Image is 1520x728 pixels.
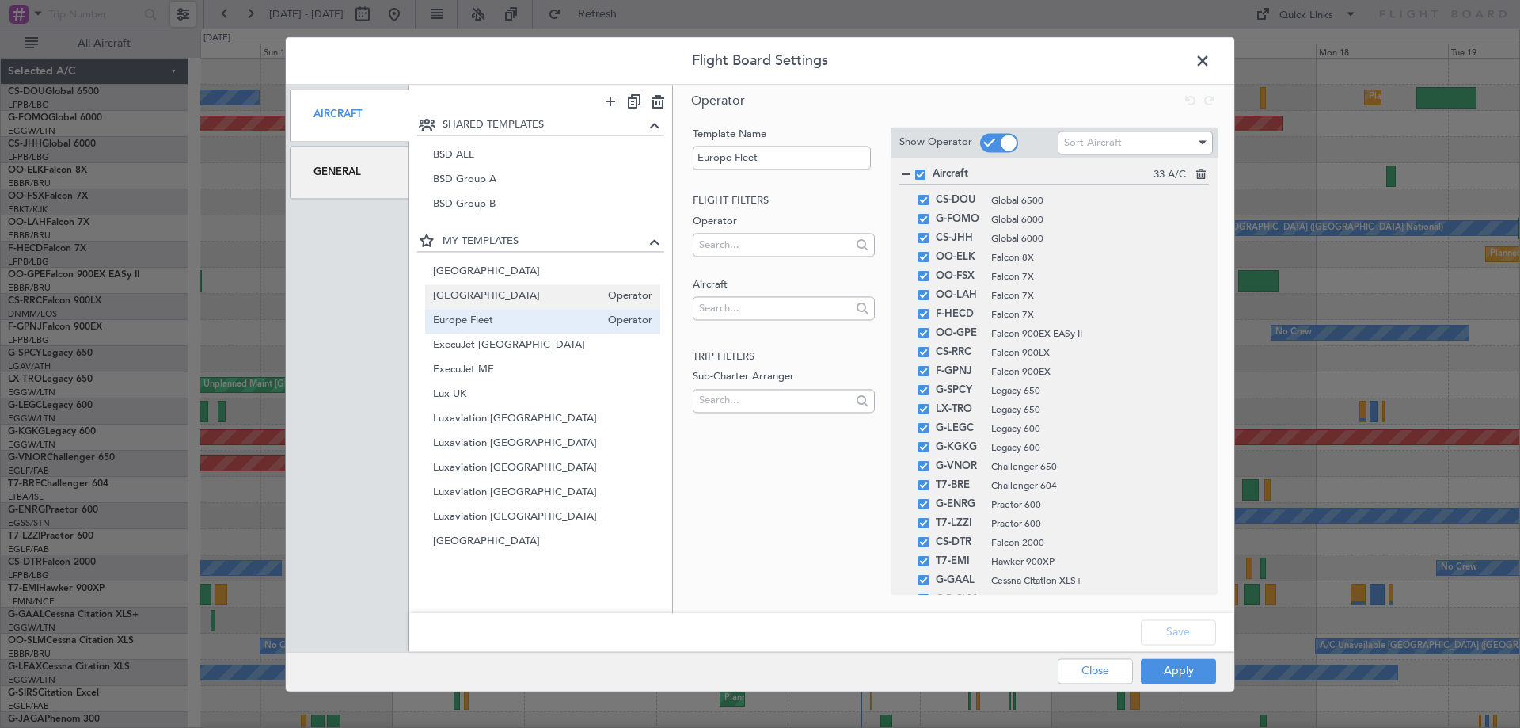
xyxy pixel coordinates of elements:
span: Legacy 650 [991,383,1194,398]
span: Luxaviation [GEOGRAPHIC_DATA] [433,509,653,526]
h2: Trip filters [693,349,874,365]
span: Luxaviation [GEOGRAPHIC_DATA] [433,411,653,428]
span: G-SPCY [936,381,983,400]
h2: Flight filters [693,193,874,209]
span: G-LEGC [936,419,983,438]
span: Lux UK [433,387,653,403]
span: ExecuJet [GEOGRAPHIC_DATA] [433,337,653,354]
span: G-KGKG [936,438,983,457]
span: T7-EMI [936,552,983,571]
span: 33 A/C [1153,167,1186,183]
div: Aircraft [290,89,409,142]
span: Global 6500 [991,193,1194,208]
span: OO-SLM [936,590,983,609]
span: Luxaviation [GEOGRAPHIC_DATA] [433,460,653,477]
span: G-GAAL [936,571,983,590]
span: Falcon 7X [991,288,1194,303]
span: Cessna Citation XLS [991,593,1194,607]
input: Search... [699,233,850,257]
div: General [290,146,409,199]
span: F-HECD [936,305,983,324]
span: CS-RRC [936,343,983,362]
label: Template Name [693,127,874,143]
span: Operator [600,313,652,330]
label: Aircraft [693,277,874,293]
span: BSD Group B [433,196,653,213]
span: Legacy 600 [991,440,1194,455]
span: Falcon 7X [991,307,1194,322]
span: Cessna Citation XLS+ [991,574,1194,588]
span: Luxaviation [GEOGRAPHIC_DATA] [433,485,653,501]
label: Sub-Charter Arranger [693,369,874,385]
span: Falcon 7X [991,269,1194,284]
span: Praetor 600 [991,497,1194,512]
span: OO-FSX [936,267,983,286]
span: CS-JHH [936,229,983,248]
span: [GEOGRAPHIC_DATA] [433,264,653,280]
span: OO-LAH [936,286,983,305]
span: T7-LZZI [936,514,983,533]
span: [GEOGRAPHIC_DATA] [433,534,653,551]
span: Falcon 900LX [991,345,1194,360]
span: Legacy 600 [991,421,1194,436]
button: Apply [1141,658,1216,684]
span: Global 6000 [991,212,1194,227]
span: [GEOGRAPHIC_DATA] [433,288,601,305]
input: Search... [699,296,850,320]
label: Show Operator [899,135,972,151]
span: CS-DTR [936,533,983,552]
span: G-FOMO [936,210,983,229]
span: Aircraft [933,166,1153,182]
span: Falcon 2000 [991,536,1194,550]
span: Challenger 650 [991,459,1194,474]
span: Challenger 604 [991,478,1194,493]
span: SHARED TEMPLATES [443,117,646,133]
span: Global 6000 [991,231,1194,246]
span: Operator [691,92,745,109]
span: G-ENRG [936,495,983,514]
header: Flight Board Settings [286,37,1234,85]
span: Legacy 650 [991,402,1194,417]
span: ExecuJet ME [433,362,653,379]
span: Falcon 900EX [991,364,1194,379]
span: OO-GPE [936,324,983,343]
span: Praetor 600 [991,516,1194,531]
span: Luxaviation [GEOGRAPHIC_DATA] [433,436,653,452]
span: MY TEMPLATES [443,234,646,250]
span: Sort Aircraft [1064,135,1122,150]
span: Hawker 900XP [991,555,1194,569]
span: OO-ELK [936,248,983,267]
label: Operator [693,214,874,230]
span: Falcon 900EX EASy II [991,326,1194,341]
span: BSD ALL [433,147,653,164]
span: G-VNOR [936,457,983,476]
input: Search... [699,389,850,413]
button: Close [1058,658,1133,684]
span: LX-TRO [936,400,983,419]
span: T7-BRE [936,476,983,495]
span: F-GPNJ [936,362,983,381]
span: CS-DOU [936,191,983,210]
span: Falcon 8X [991,250,1194,265]
span: Europe Fleet [433,313,601,330]
span: Operator [600,288,652,305]
span: BSD Group A [433,172,653,189]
